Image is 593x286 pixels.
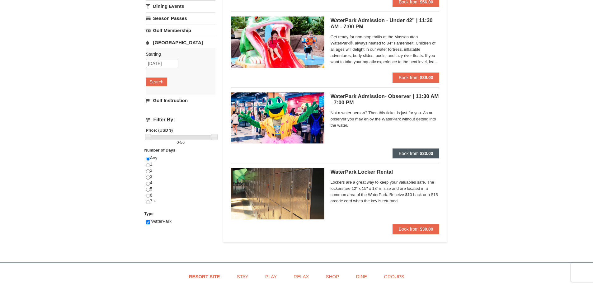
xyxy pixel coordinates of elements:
span: Book from [399,75,419,80]
a: Relax [286,270,317,284]
a: Resort Site [181,270,228,284]
a: [GEOGRAPHIC_DATA] [146,37,215,48]
h5: WaterPark Admission- Observer | 11:30 AM - 7:00 PM [331,93,440,106]
a: Dining Events [146,0,215,12]
button: Book from $39.00 [393,73,440,82]
img: 6619917-1570-0b90b492.jpg [231,16,324,68]
img: 6619917-1587-675fdf84.jpg [231,92,324,143]
a: Season Passes [146,12,215,24]
a: Shop [318,270,347,284]
strong: $30.00 [420,227,433,232]
a: Stay [229,270,256,284]
a: Dine [348,270,375,284]
span: 56 [180,140,185,145]
strong: $30.00 [420,151,433,156]
button: Book from $30.00 [393,148,440,158]
span: Lockers are a great way to keep your valuables safe. The lockers are 12" x 15" x 18" in size and ... [331,179,440,204]
label: Starting [146,51,211,57]
label: - [146,139,215,146]
strong: Type [144,211,153,216]
a: Golf Membership [146,25,215,36]
span: Not a water person? Then this ticket is just for you. As an observer you may enjoy the WaterPark ... [331,110,440,129]
a: Golf Instruction [146,95,215,106]
div: Any 1 2 3 4 5 6 7 + [146,155,215,211]
span: Book from [399,151,419,156]
img: 6619917-1005-d92ad057.png [231,168,324,219]
h5: WaterPark Locker Rental [331,169,440,175]
h4: Filter By: [146,117,215,123]
span: 0 [176,140,179,145]
strong: Number of Days [144,148,176,152]
a: Groups [376,270,412,284]
h5: WaterPark Admission - Under 42" | 11:30 AM - 7:00 PM [331,17,440,30]
strong: $39.00 [420,75,433,80]
strong: Price: (USD $) [146,128,173,133]
span: Book from [399,227,419,232]
button: Book from $30.00 [393,224,440,234]
button: Search [146,77,167,86]
a: Play [257,270,285,284]
span: WaterPark [151,219,172,224]
span: Get ready for non-stop thrills at the Massanutten WaterPark®, always heated to 84° Fahrenheit. Ch... [331,34,440,65]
